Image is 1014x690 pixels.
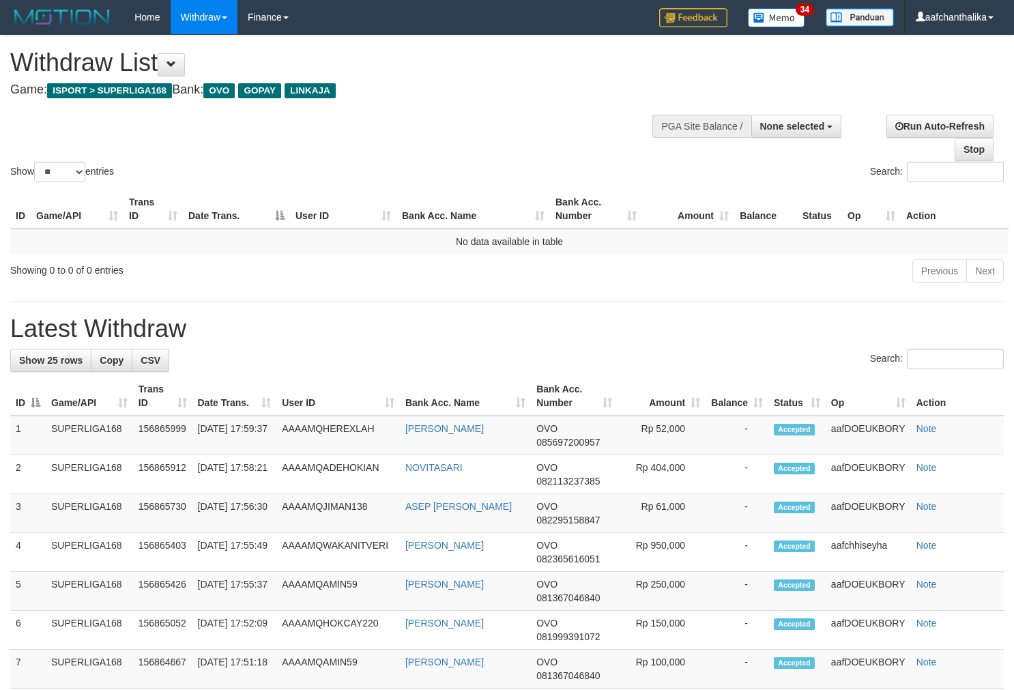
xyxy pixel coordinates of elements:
[46,455,133,494] td: SUPERLIGA168
[536,540,557,551] span: OVO
[618,494,706,533] td: Rp 61,000
[536,670,600,681] span: Copy 081367046840 to clipboard
[405,657,484,667] a: [PERSON_NAME]
[768,377,826,416] th: Status: activate to sort column ascending
[955,138,994,161] a: Stop
[826,455,911,494] td: aafDOEUKBORY
[826,416,911,455] td: aafDOEUKBORY
[826,572,911,611] td: aafDOEUKBORY
[10,572,46,611] td: 5
[536,592,600,603] span: Copy 081367046840 to clipboard
[46,572,133,611] td: SUPERLIGA168
[652,115,751,138] div: PGA Site Balance /
[550,190,642,229] th: Bank Acc. Number: activate to sort column ascending
[912,259,967,283] a: Previous
[192,611,277,650] td: [DATE] 17:52:09
[10,7,114,27] img: MOTION_logo.png
[536,554,600,564] span: Copy 082365616051 to clipboard
[536,476,600,487] span: Copy 082113237385 to clipboard
[907,162,1004,182] input: Search:
[10,533,46,572] td: 4
[46,533,133,572] td: SUPERLIGA168
[796,3,814,16] span: 34
[405,579,484,590] a: [PERSON_NAME]
[276,572,400,611] td: AAAAMQAMIN59
[46,650,133,689] td: SUPERLIGA168
[826,611,911,650] td: aafDOEUKBORY
[133,494,192,533] td: 156865730
[133,416,192,455] td: 156865999
[91,349,132,372] a: Copy
[276,416,400,455] td: AAAAMQHEREXLAH
[531,377,617,416] th: Bank Acc. Number: activate to sort column ascending
[536,579,557,590] span: OVO
[536,515,600,526] span: Copy 082295158847 to clipboard
[536,657,557,667] span: OVO
[870,162,1004,182] label: Search:
[774,502,815,513] span: Accepted
[760,121,825,132] span: None selected
[706,533,768,572] td: -
[192,650,277,689] td: [DATE] 17:51:18
[10,190,31,229] th: ID
[618,650,706,689] td: Rp 100,000
[748,8,805,27] img: Button%20Memo.svg
[276,377,400,416] th: User ID: activate to sort column ascending
[10,49,663,76] h1: Withdraw List
[34,162,85,182] select: Showentries
[238,83,281,98] span: GOPAY
[826,533,911,572] td: aafchhiseyha
[133,533,192,572] td: 156865403
[618,377,706,416] th: Amount: activate to sort column ascending
[405,540,484,551] a: [PERSON_NAME]
[907,349,1004,369] input: Search:
[10,611,46,650] td: 6
[706,611,768,650] td: -
[10,377,46,416] th: ID: activate to sort column descending
[141,355,160,366] span: CSV
[405,618,484,629] a: [PERSON_NAME]
[706,416,768,455] td: -
[706,494,768,533] td: -
[734,190,797,229] th: Balance
[774,618,815,630] span: Accepted
[133,455,192,494] td: 156865912
[916,618,937,629] a: Note
[774,463,815,474] span: Accepted
[916,540,937,551] a: Note
[183,190,290,229] th: Date Trans.: activate to sort column descending
[706,572,768,611] td: -
[192,455,277,494] td: [DATE] 17:58:21
[797,190,842,229] th: Status
[276,533,400,572] td: AAAAMQWAKANITVERI
[826,377,911,416] th: Op: activate to sort column ascending
[659,8,727,27] img: Feedback.jpg
[290,190,396,229] th: User ID: activate to sort column ascending
[901,190,1009,229] th: Action
[886,115,994,138] a: Run Auto-Refresh
[10,229,1009,254] td: No data available in table
[618,455,706,494] td: Rp 404,000
[10,650,46,689] td: 7
[774,579,815,591] span: Accepted
[536,618,557,629] span: OVO
[911,377,1004,416] th: Action
[774,541,815,552] span: Accepted
[916,462,937,473] a: Note
[10,83,663,97] h4: Game: Bank:
[618,572,706,611] td: Rp 250,000
[133,377,192,416] th: Trans ID: activate to sort column ascending
[47,83,172,98] span: ISPORT > SUPERLIGA168
[706,377,768,416] th: Balance: activate to sort column ascending
[46,494,133,533] td: SUPERLIGA168
[192,572,277,611] td: [DATE] 17:55:37
[618,611,706,650] td: Rp 150,000
[203,83,235,98] span: OVO
[916,501,937,512] a: Note
[10,455,46,494] td: 2
[19,355,83,366] span: Show 25 rows
[192,533,277,572] td: [DATE] 17:55:49
[276,611,400,650] td: AAAAMQHOKCAY220
[774,657,815,669] span: Accepted
[618,416,706,455] td: Rp 52,000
